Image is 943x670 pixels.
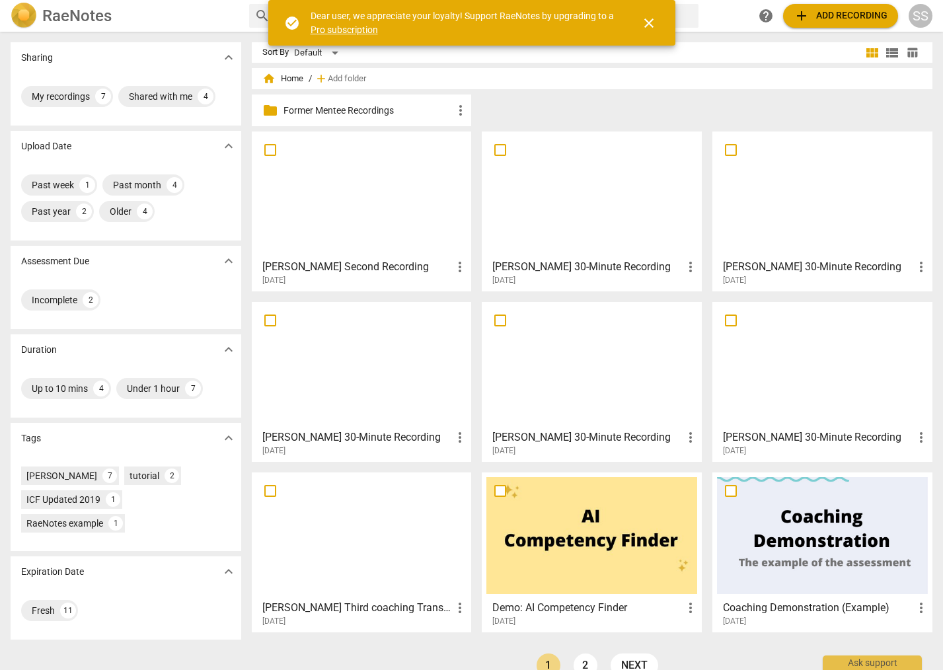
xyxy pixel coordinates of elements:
[262,275,285,286] span: [DATE]
[79,177,95,193] div: 1
[262,429,453,445] h3: Jenay Karlson 30-Minute Recording
[32,604,55,617] div: Fresh
[221,342,237,357] span: expand_more
[723,616,746,627] span: [DATE]
[906,46,919,59] span: table_chart
[32,293,77,307] div: Incomplete
[219,562,239,581] button: Show more
[683,259,698,275] span: more_vert
[309,74,312,84] span: /
[113,178,161,192] div: Past month
[42,7,112,25] h2: RaeNotes
[492,600,683,616] h3: Demo: AI Competency Finder
[262,48,289,57] div: Sort By
[32,90,90,103] div: My recordings
[884,45,900,61] span: view_list
[283,104,453,118] p: Former Mentee Recordings
[219,340,239,359] button: Show more
[486,477,697,626] a: Demo: AI Competency Finder[DATE]
[864,45,880,61] span: view_module
[21,51,53,65] p: Sharing
[486,136,697,285] a: [PERSON_NAME] 30-Minute Recording[DATE]
[486,307,697,456] a: [PERSON_NAME] 30-Minute Recording[DATE]
[262,259,453,275] h3: Karin Johnson Second Recording
[106,492,120,507] div: 1
[492,616,515,627] span: [DATE]
[254,8,270,24] span: search
[21,254,89,268] p: Assessment Due
[219,136,239,156] button: Show more
[315,72,328,85] span: add
[783,4,898,28] button: Upload
[102,468,117,483] div: 7
[21,343,57,357] p: Duration
[862,43,882,63] button: Tile view
[129,90,192,103] div: Shared with me
[21,139,71,153] p: Upload Date
[452,600,468,616] span: more_vert
[11,3,37,29] img: Logo
[262,102,278,118] span: folder
[256,136,467,285] a: [PERSON_NAME] Second Recording[DATE]
[137,204,153,219] div: 4
[262,616,285,627] span: [DATE]
[294,42,343,63] div: Default
[284,15,300,31] span: check_circle
[823,655,922,670] div: Ask support
[453,102,469,118] span: more_vert
[185,381,201,396] div: 7
[311,24,378,35] a: Pro subscription
[198,89,213,104] div: 4
[221,50,237,65] span: expand_more
[723,275,746,286] span: [DATE]
[882,43,902,63] button: List view
[262,72,276,85] span: home
[913,429,929,445] span: more_vert
[262,72,303,85] span: Home
[913,259,929,275] span: more_vert
[452,429,468,445] span: more_vert
[167,177,182,193] div: 4
[32,205,71,218] div: Past year
[492,429,683,445] h3: Lovisa Målerin 30-Minute Recording
[221,253,237,269] span: expand_more
[165,468,179,483] div: 2
[221,430,237,446] span: expand_more
[26,469,97,482] div: [PERSON_NAME]
[221,138,237,154] span: expand_more
[11,3,239,29] a: LogoRaeNotes
[723,429,913,445] h3: Karin Johnson 30-Minute Recording
[32,382,88,395] div: Up to 10 mins
[452,259,468,275] span: more_vert
[723,445,746,457] span: [DATE]
[21,565,84,579] p: Expiration Date
[794,8,810,24] span: add
[311,9,617,36] div: Dear user, we appreciate your loyalty! Support RaeNotes by upgrading to a
[26,517,103,530] div: RaeNotes example
[683,429,698,445] span: more_vert
[492,259,683,275] h3: Vivian Lee 30-Minute Recording
[32,178,74,192] div: Past week
[262,600,453,616] h3: Sarah P Third coaching Transcript
[108,516,123,531] div: 1
[219,48,239,67] button: Show more
[909,4,932,28] button: SS
[717,136,928,285] a: [PERSON_NAME] 30-Minute Recording[DATE]
[83,292,98,308] div: 2
[641,15,657,31] span: close
[492,445,515,457] span: [DATE]
[723,259,913,275] h3: Monika Smyczek 30-Minute Recording
[794,8,887,24] span: Add recording
[717,477,928,626] a: Coaching Demonstration (Example)[DATE]
[219,428,239,448] button: Show more
[758,8,774,24] span: help
[76,204,92,219] div: 2
[913,600,929,616] span: more_vert
[683,600,698,616] span: more_vert
[902,43,922,63] button: Table view
[127,382,180,395] div: Under 1 hour
[130,469,159,482] div: tutorial
[256,477,467,626] a: [PERSON_NAME] Third coaching Transcript[DATE]
[262,445,285,457] span: [DATE]
[93,381,109,396] div: 4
